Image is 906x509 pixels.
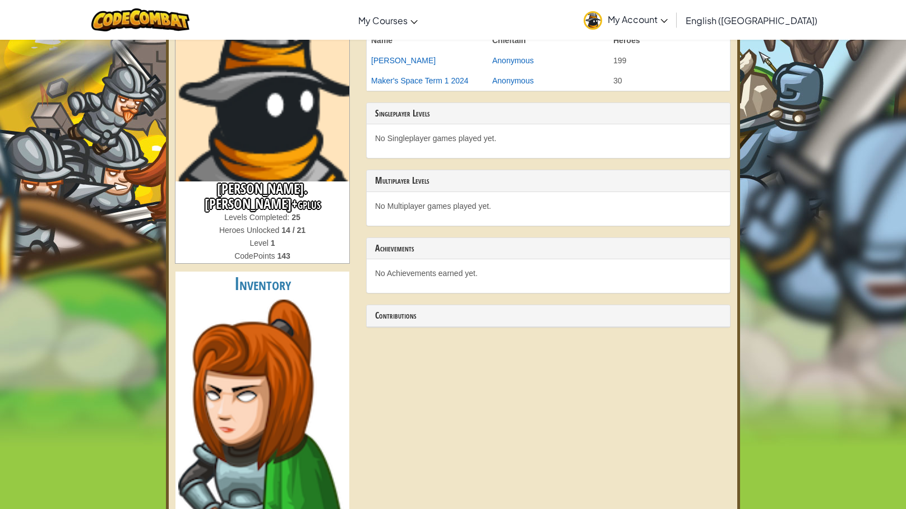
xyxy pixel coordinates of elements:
span: My Account [608,13,668,25]
h2: Inventory [175,272,349,297]
span: Level [249,239,270,248]
span: CodePoints [234,251,277,260]
span: Heroes Unlocked [219,226,281,235]
img: avatar [584,11,602,30]
a: Anonymous [492,76,534,85]
strong: 143 [277,251,290,260]
img: CodeCombat logo [91,8,189,31]
span: My Courses [358,15,408,26]
th: Name [367,30,488,50]
td: 199 [609,50,730,71]
strong: 14 / 21 [281,226,306,235]
a: Anonymous [492,56,534,65]
p: No Achievements earned yet. [375,268,722,279]
h3: Achievements [375,244,722,254]
th: Chieftain [488,30,609,50]
span: English ([GEOGRAPHIC_DATA]) [686,15,817,26]
h3: Multiplayer Levels [375,176,722,186]
td: 30 [609,71,730,91]
a: Maker's Space Term 1 2024 [371,76,469,85]
h3: Contributions [375,311,722,321]
a: My Account [578,2,673,38]
a: English ([GEOGRAPHIC_DATA]) [680,5,823,35]
a: [PERSON_NAME] [371,56,436,65]
a: My Courses [353,5,423,35]
strong: 1 [271,239,275,248]
strong: 25 [292,213,301,222]
p: No Multiplayer games played yet. [375,200,722,212]
th: Heroes [609,30,730,50]
h3: [PERSON_NAME].[PERSON_NAME]+gplus [175,181,349,212]
span: Levels Completed: [224,213,292,222]
h3: Singleplayer Levels [375,109,722,119]
p: No Singleplayer games played yet. [375,133,722,144]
